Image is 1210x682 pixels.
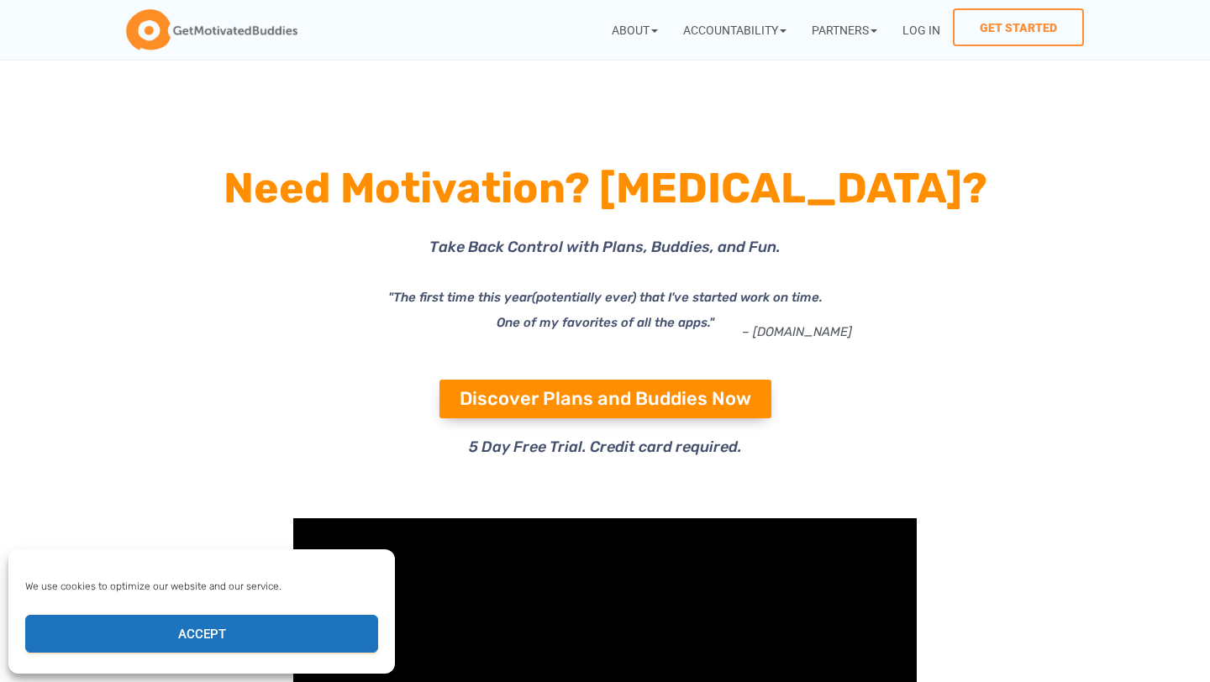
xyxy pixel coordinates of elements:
i: (potentially ever) that I've started work on time. One of my favorites of all the apps." [497,290,823,330]
a: About [599,8,671,51]
a: Accountability [671,8,799,51]
a: Log In [890,8,953,51]
button: Accept [25,615,378,653]
a: – [DOMAIN_NAME] [742,324,852,339]
span: Discover Plans and Buddies Now [460,390,751,408]
span: 5 Day Free Trial. Credit card required. [469,438,742,456]
i: "The first time this year [388,290,532,305]
a: Discover Plans and Buddies Now [439,380,771,418]
div: We use cookies to optimize our website and our service. [25,579,376,594]
a: Get Started [953,8,1084,46]
h1: Need Motivation? [MEDICAL_DATA]? [151,158,1059,218]
span: Take Back Control with Plans, Buddies, and Fun. [429,238,781,256]
img: GetMotivatedBuddies [126,9,297,51]
a: Partners [799,8,890,51]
